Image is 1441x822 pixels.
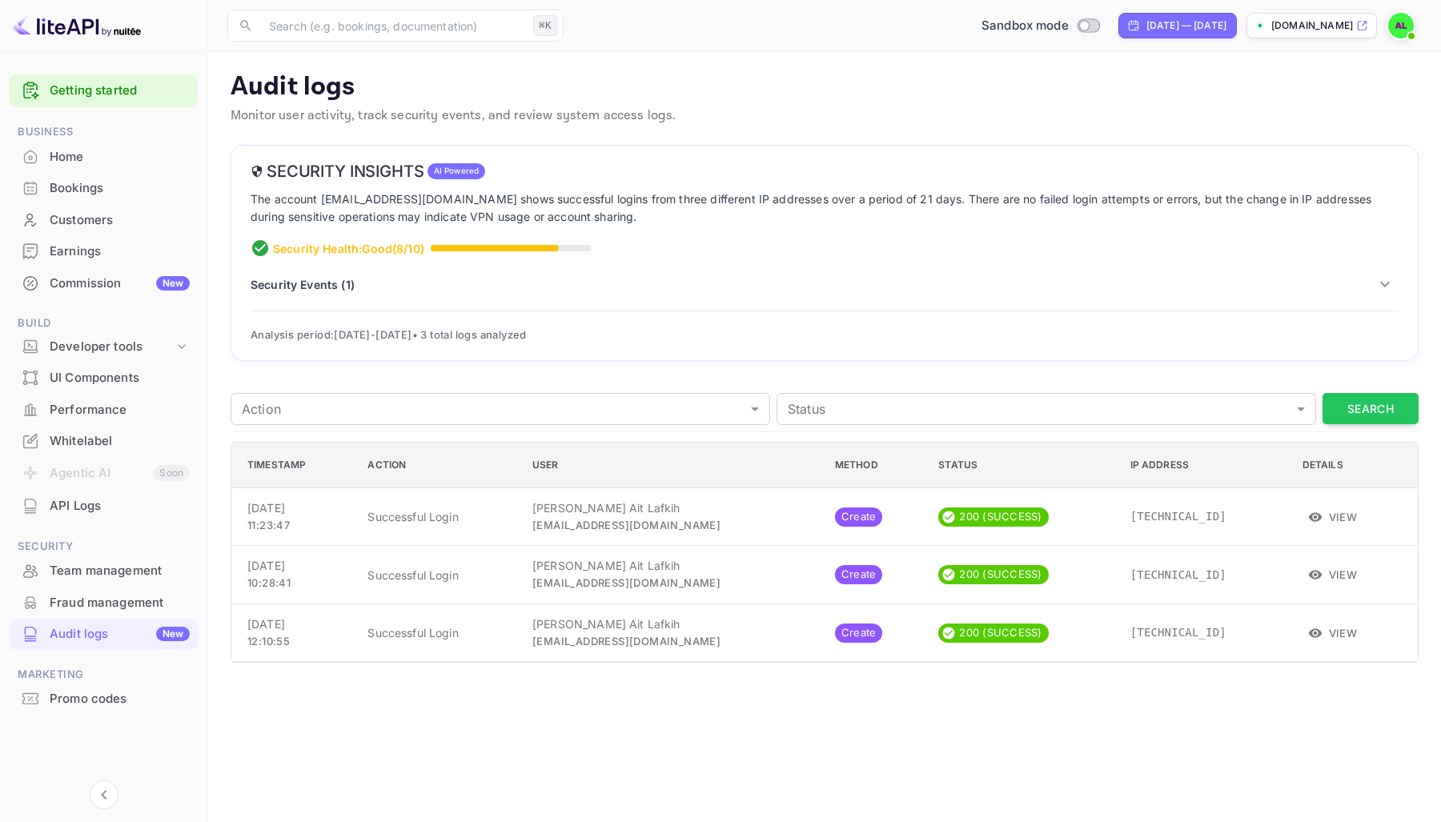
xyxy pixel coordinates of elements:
[231,106,1419,126] p: Monitor user activity, track security events, and review system access logs.
[50,497,190,515] div: API Logs
[10,173,198,202] a: Bookings
[533,15,557,36] div: ⌘K
[50,148,190,166] div: Home
[10,123,198,141] span: Business
[10,587,198,617] a: Fraud management
[156,627,190,641] div: New
[231,443,355,488] th: Timestamp
[367,624,507,641] p: Successful Login
[1146,18,1226,33] div: [DATE] — [DATE]
[10,426,198,457] div: Whitelabel
[10,363,198,394] div: UI Components
[532,557,809,574] p: [PERSON_NAME] Ait Lafkih
[10,491,198,520] a: API Logs
[10,587,198,619] div: Fraud management
[10,619,198,650] div: Audit logsNew
[10,142,198,173] div: Home
[1303,563,1364,587] button: View
[50,625,190,644] div: Audit logs
[50,432,190,451] div: Whitelabel
[251,162,424,181] h6: Security Insights
[50,211,190,230] div: Customers
[10,363,198,392] a: UI Components
[90,780,118,809] button: Collapse navigation
[251,276,355,293] p: Security Events ( 1 )
[156,276,190,291] div: New
[10,491,198,522] div: API Logs
[10,205,198,236] div: Customers
[247,635,290,648] span: 12:10:55
[10,555,198,587] div: Team management
[50,338,174,356] div: Developer tools
[259,10,527,42] input: Search (e.g. bookings, documentation)
[50,82,190,100] a: Getting started
[10,395,198,426] div: Performance
[50,401,190,419] div: Performance
[10,315,198,332] span: Build
[50,562,190,580] div: Team management
[1303,505,1364,529] button: View
[10,142,198,171] a: Home
[532,615,809,632] p: [PERSON_NAME] Ait Lafkih
[251,328,527,341] span: Analysis period: [DATE] - [DATE] • 3 total logs analyzed
[532,499,809,516] p: [PERSON_NAME] Ait Lafkih
[10,173,198,204] div: Bookings
[247,615,342,632] p: [DATE]
[10,426,198,455] a: Whitelabel
[532,576,720,589] span: [EMAIL_ADDRESS][DOMAIN_NAME]
[355,443,520,488] th: Action
[10,205,198,235] a: Customers
[10,538,198,555] span: Security
[427,165,486,177] span: AI Powered
[10,684,198,715] div: Promo codes
[10,333,198,361] div: Developer tools
[367,508,507,525] p: Successful Login
[10,268,198,298] a: CommissionNew
[532,519,720,531] span: [EMAIL_ADDRESS][DOMAIN_NAME]
[10,619,198,648] a: Audit logsNew
[822,443,925,488] th: Method
[975,17,1106,35] div: Switch to Production mode
[925,443,1117,488] th: Status
[247,519,290,531] span: 11:23:47
[10,236,198,266] a: Earnings
[532,635,720,648] span: [EMAIL_ADDRESS][DOMAIN_NAME]
[247,499,342,516] p: [DATE]
[1271,18,1353,33] p: [DOMAIN_NAME]
[10,395,198,424] a: Performance
[50,594,190,612] div: Fraud management
[10,236,198,267] div: Earnings
[10,666,198,684] span: Marketing
[50,179,190,198] div: Bookings
[10,74,198,107] div: Getting started
[10,555,198,585] a: Team management
[981,17,1069,35] span: Sandbox mode
[1388,13,1414,38] img: Abdelhakim Ait Lafkih
[273,240,424,257] p: Security Health: Good ( 8 /10)
[50,275,190,293] div: Commission
[247,576,291,589] span: 10:28:41
[953,567,1048,583] span: 200 (SUCCESS)
[50,243,190,261] div: Earnings
[367,567,507,583] p: Successful Login
[251,190,1399,227] p: The account [EMAIL_ADDRESS][DOMAIN_NAME] shows successful logins from three different IP addresse...
[247,557,342,574] p: [DATE]
[13,13,141,38] img: LiteAPI logo
[520,443,822,488] th: User
[231,71,1419,103] p: Audit logs
[1323,393,1419,424] button: Search
[1130,624,1277,641] p: [TECHNICAL_ID]
[1118,443,1290,488] th: IP Address
[50,690,190,708] div: Promo codes
[835,567,883,583] span: Create
[1290,443,1418,488] th: Details
[953,509,1048,525] span: 200 (SUCCESS)
[1130,567,1277,583] p: [TECHNICAL_ID]
[50,369,190,387] div: UI Components
[953,625,1048,641] span: 200 (SUCCESS)
[10,684,198,713] a: Promo codes
[835,625,883,641] span: Create
[10,268,198,299] div: CommissionNew
[835,509,883,525] span: Create
[1303,621,1364,645] button: View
